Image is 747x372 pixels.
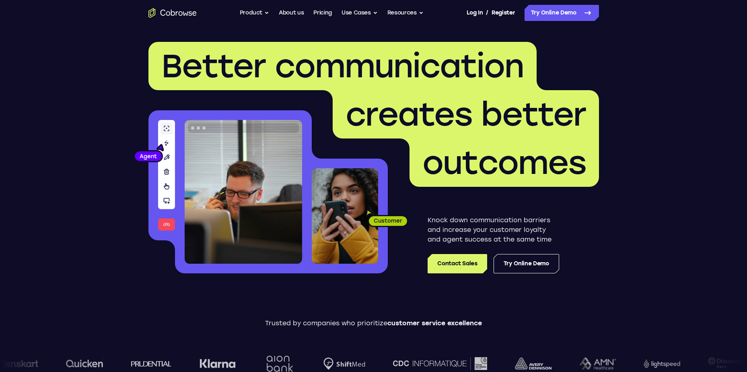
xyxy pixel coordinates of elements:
[492,5,515,21] a: Register
[342,5,378,21] button: Use Cases
[313,5,332,21] a: Pricing
[578,358,615,370] img: AMN Healthcare
[525,5,599,21] a: Try Online Demo
[185,120,302,264] img: A customer support agent talking on the phone
[392,357,486,370] img: CDC Informatique
[199,359,235,368] img: Klarna
[346,95,586,134] span: creates better
[279,5,304,21] a: About us
[428,215,559,244] p: Knock down communication barriers and increase your customer loyalty and agent success at the sam...
[387,5,424,21] button: Resources
[240,5,270,21] button: Product
[323,358,364,370] img: Shiftmed
[148,8,197,18] a: Go to the home page
[312,168,378,264] img: A customer holding their phone
[514,358,551,370] img: avery-dennison
[130,360,171,367] img: prudential
[467,5,483,21] a: Log In
[428,254,487,273] a: Contact Sales
[422,143,586,182] span: outcomes
[494,254,559,273] a: Try Online Demo
[486,8,488,18] span: /
[387,319,482,327] span: customer service excellence
[161,47,524,85] span: Better communication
